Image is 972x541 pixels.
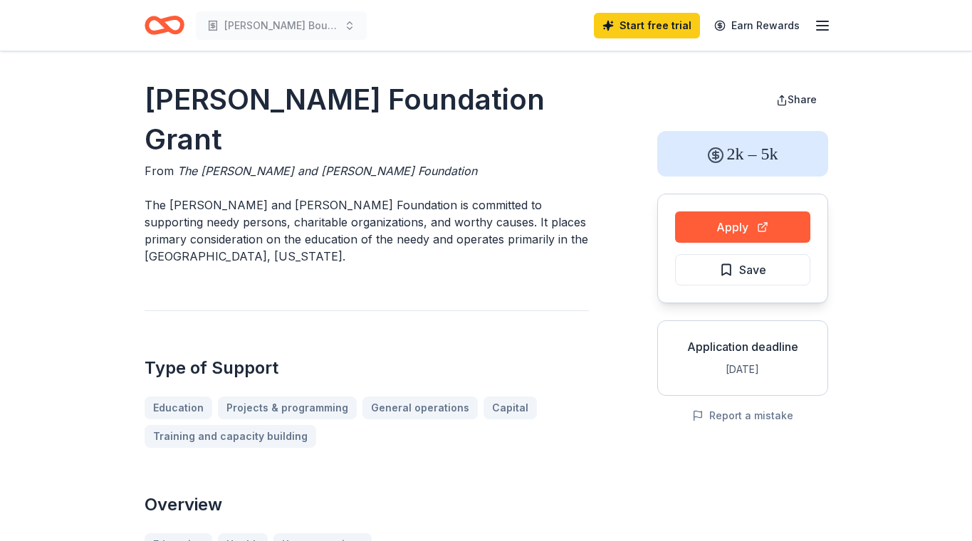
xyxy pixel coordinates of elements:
h2: Type of Support [145,357,589,379]
a: Education [145,396,212,419]
a: Home [145,9,184,42]
a: Earn Rewards [706,13,808,38]
a: Start free trial [594,13,700,38]
button: [PERSON_NAME] Bounty [196,11,367,40]
a: General operations [362,396,478,419]
a: Projects & programming [218,396,357,419]
button: Apply [675,211,810,243]
a: Capital [484,396,537,419]
span: The [PERSON_NAME] and [PERSON_NAME] Foundation [177,164,477,178]
div: From [145,162,589,179]
a: Training and capacity building [145,425,316,448]
h1: [PERSON_NAME] Foundation Grant [145,80,589,159]
span: [PERSON_NAME] Bounty [224,17,338,34]
button: Share [765,85,828,114]
p: The [PERSON_NAME] and [PERSON_NAME] Foundation is committed to supporting needy persons, charitab... [145,196,589,265]
div: [DATE] [669,361,816,378]
h2: Overview [145,493,589,516]
button: Save [675,254,810,285]
div: Application deadline [669,338,816,355]
button: Report a mistake [692,407,793,424]
div: 2k – 5k [657,131,828,177]
span: Share [788,93,817,105]
span: Save [739,261,766,279]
